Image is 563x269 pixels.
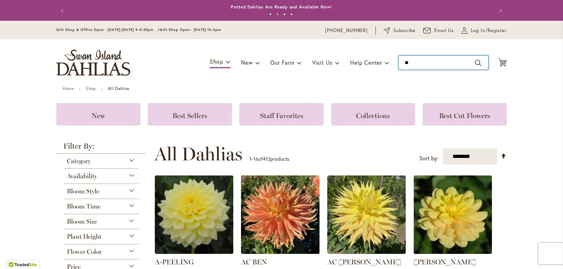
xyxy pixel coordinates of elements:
[154,143,242,165] span: All Dahlias
[172,111,207,120] span: Best Sellers
[270,59,294,66] span: Our Farm
[67,203,101,210] span: Bloom Time
[327,258,401,266] a: AC [PERSON_NAME]
[56,50,130,76] a: store logo
[67,248,102,256] span: Flower Color
[67,187,99,195] span: Bloom Style
[253,155,258,162] span: 16
[462,27,507,34] a: Log In/Register
[148,103,232,126] a: Best Sellers
[108,86,129,91] strong: All Dahlias
[493,4,507,18] button: Next
[67,233,101,241] span: Plant Height
[91,111,105,120] span: New
[56,27,160,32] span: Gift Shop & Office Open - [DATE]-[DATE] 9-4:30pm /
[249,155,252,162] span: 1
[475,57,481,69] button: Search
[290,13,293,15] button: 4 of 4
[241,175,320,254] img: AC BEN
[239,103,323,126] a: Staff Favorites
[155,249,233,255] a: A-Peeling
[276,13,279,15] button: 2 of 4
[413,249,492,255] a: AHOY MATEY
[249,153,289,165] p: - of products
[312,59,333,66] span: Visit Us
[67,172,97,180] span: Availability
[63,86,74,91] a: Home
[393,27,416,34] span: Subscribe
[327,175,406,254] img: AC Jeri
[56,103,140,126] a: New
[331,103,415,126] a: Collections
[413,175,492,254] img: AHOY MATEY
[327,249,406,255] a: AC Jeri
[56,4,70,18] button: Previous
[384,27,416,34] a: Subscribe
[413,258,476,266] a: [PERSON_NAME]
[160,27,221,32] span: Gift Shop Open - [DATE] 10-3pm
[269,13,272,15] button: 1 of 4
[350,59,382,66] span: Help Center
[434,27,454,34] span: Email Us
[67,218,97,225] span: Bloom Size
[241,59,253,66] span: New
[423,27,454,34] a: Email Us
[283,13,286,15] button: 3 of 4
[155,175,233,254] img: A-Peeling
[260,111,303,120] span: Staff Favorites
[263,155,270,162] span: 412
[241,249,320,255] a: AC BEN
[439,111,490,120] span: Best Cut Flowers
[86,86,96,91] a: Shop
[56,142,146,154] strong: Filter By:
[419,152,438,165] label: Sort by:
[241,258,267,266] a: AC BEN
[67,157,91,165] span: Category
[155,258,194,266] a: A-PEELING
[210,58,223,65] span: Shop
[325,27,368,34] a: [PHONE_NUMBER]
[356,111,390,120] span: Collections
[231,4,332,9] a: Potted Dahlias Are Ready and Available Now!
[471,27,507,34] span: Log In/Register
[5,244,25,264] iframe: Launch Accessibility Center
[423,103,507,126] a: Best Cut Flowers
